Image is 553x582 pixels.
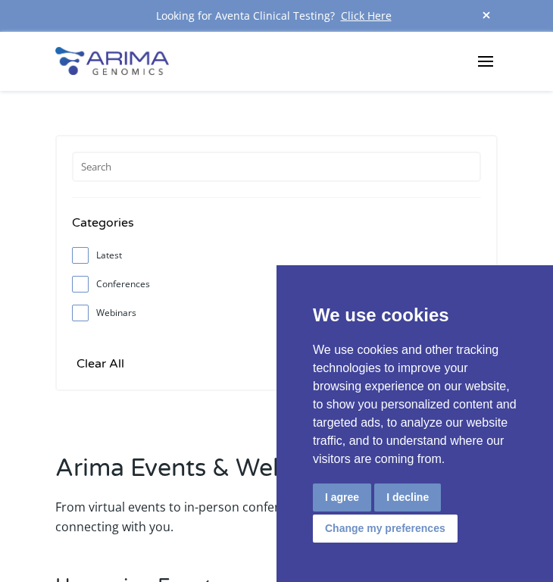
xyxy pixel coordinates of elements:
[313,483,371,512] button: I agree
[374,483,441,512] button: I decline
[72,244,481,267] label: Latest
[72,353,129,374] input: Clear All
[72,152,481,182] input: Search
[55,452,490,497] h2: Arima Events & Webinars
[72,273,481,296] label: Conferences
[335,8,398,23] a: Click Here
[313,341,517,468] p: We use cookies and other tracking technologies to improve your browsing experience on our website...
[72,302,481,324] label: Webinars
[55,497,490,537] p: From virtual events to in-person conferences, we’re looking forward to connecting with you.
[72,213,481,244] h4: Categories
[313,515,458,543] button: Change my preferences
[55,47,169,75] img: Arima-Genomics-logo
[313,302,517,329] p: We use cookies
[55,6,498,26] div: Looking for Aventa Clinical Testing?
